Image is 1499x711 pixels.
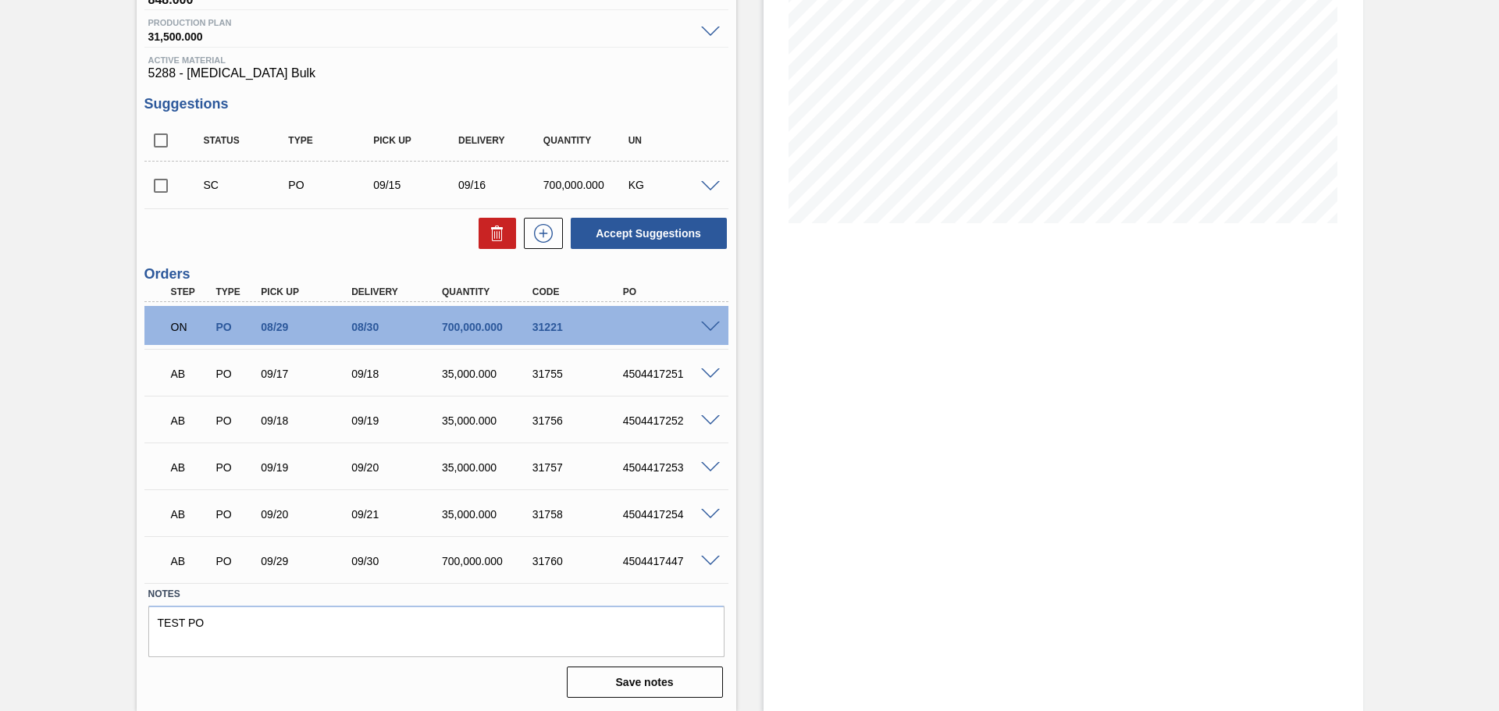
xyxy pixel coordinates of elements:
p: AB [171,555,210,567]
div: 4504417253 [619,461,721,474]
div: 09/16/2025 [454,179,549,191]
div: 31755 [529,368,630,380]
div: Purchase order [212,414,258,427]
div: 09/15/2025 [369,179,464,191]
div: New suggestion [516,218,563,249]
div: 08/30/2025 [347,321,449,333]
div: 09/19/2025 [347,414,449,427]
div: Awaiting Billing [167,544,214,578]
label: Notes [148,583,725,606]
div: 09/20/2025 [257,508,358,521]
div: Code [529,286,630,297]
div: Step [167,286,214,297]
div: Pick up [257,286,358,297]
button: Save notes [567,667,723,698]
div: 09/17/2025 [257,368,358,380]
p: AB [171,368,210,380]
div: Purchase order [212,321,258,333]
p: AB [171,414,210,427]
button: Accept Suggestions [571,218,727,249]
div: Negotiating Order [167,310,214,344]
div: Purchase order [212,555,258,567]
span: 31,500.000 [148,27,693,43]
div: 09/29/2025 [257,555,358,567]
div: 09/18/2025 [347,368,449,380]
div: 09/21/2025 [347,508,449,521]
span: Production plan [148,18,693,27]
h3: Suggestions [144,96,728,112]
div: 09/19/2025 [257,461,358,474]
div: Quantity [438,286,539,297]
div: 700,000.000 [438,321,539,333]
span: Active Material [148,55,725,65]
p: ON [171,321,210,333]
div: Delete Suggestions [471,218,516,249]
div: Awaiting Billing [167,497,214,531]
div: 31221 [529,321,630,333]
div: 31756 [529,414,630,427]
div: Status [200,135,294,146]
div: Type [284,135,379,146]
div: 4504417251 [619,368,721,380]
div: Purchase order [284,179,379,191]
div: 35,000.000 [438,508,539,521]
div: 4504417447 [619,555,721,567]
span: 5288 - [MEDICAL_DATA] Bulk [148,66,725,80]
div: Purchase order [212,368,258,380]
div: 700,000.000 [438,555,539,567]
div: Awaiting Billing [167,450,214,485]
h3: Orders [144,266,728,283]
div: 4504417252 [619,414,721,427]
div: 09/20/2025 [347,461,449,474]
div: Awaiting Billing [167,403,214,438]
div: Purchase order [212,461,258,474]
div: Purchase order [212,508,258,521]
div: Type [212,286,258,297]
div: 35,000.000 [438,414,539,427]
div: Quantity [539,135,634,146]
div: Delivery [347,286,449,297]
div: 35,000.000 [438,461,539,474]
div: 09/18/2025 [257,414,358,427]
p: AB [171,508,210,521]
div: Pick up [369,135,464,146]
div: KG [625,179,719,191]
div: 4504417254 [619,508,721,521]
div: UN [625,135,719,146]
div: 31758 [529,508,630,521]
div: Awaiting Billing [167,357,214,391]
div: 700,000.000 [539,179,634,191]
div: Accept Suggestions [563,216,728,251]
div: 31760 [529,555,630,567]
div: Delivery [454,135,549,146]
div: Suggestion Created [200,179,294,191]
div: 08/29/2025 [257,321,358,333]
div: 31757 [529,461,630,474]
div: PO [619,286,721,297]
div: 09/30/2025 [347,555,449,567]
div: 35,000.000 [438,368,539,380]
p: AB [171,461,210,474]
textarea: TEST PO [148,606,725,657]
